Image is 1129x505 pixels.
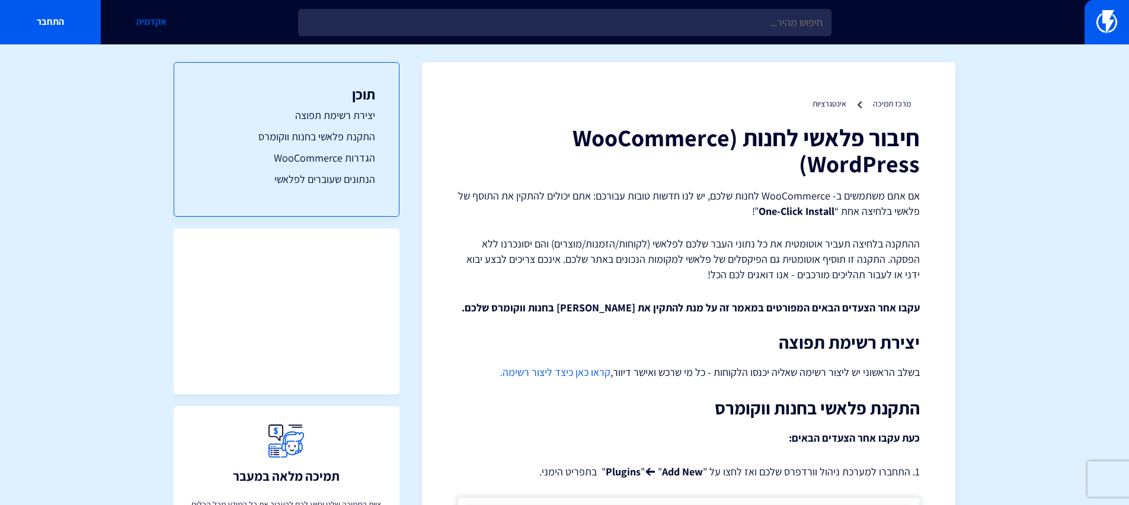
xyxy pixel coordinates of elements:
[500,365,610,379] a: קראו כאן כיצד ליצור רשימה.
[458,398,920,418] h2: התקנת פלאשי בחנות ווקומרס
[233,469,340,483] h3: תמיכה מלאה במעבר
[198,129,375,144] a: התקנת פלאשי בחנות ווקומרס
[458,333,920,352] h2: יצירת רשימת תפוצה
[662,465,703,478] strong: Add New
[462,301,920,314] strong: עקבו אחר הצעדים הבאים המפורטים במאמר זה על מנת להתקין את [PERSON_NAME] בחנות ווקומרס שלכם.
[813,98,846,109] a: אינטגרציות
[789,431,920,445] strong: כעת עקבו אחר הצעדים הבאים:
[198,150,375,166] a: הגדרות WooCommerce
[198,108,375,123] a: יצירת רשימת תפוצה
[458,188,920,218] p: אם אתם משתמשים ב- WooCommerce לחנות שלכם, יש לנו חדשות טובות עבורכם: אתם יכולים להתקין את התוסף ש...
[873,98,911,109] a: מרכז תמיכה
[198,86,375,102] h3: תוכן
[298,9,831,36] input: חיפוש מהיר...
[458,364,920,381] p: בשלב הראשוני יש ליצור רשימה שאליה יכנסו הלקוחות - כל מי שרכש ואישר דיוור,
[458,464,920,480] p: 1. התחברו למערכת ניהול וורדפרס שלכם ואז לחצו על " "🡨 " " בתפריט הימני.
[458,124,920,176] h1: חיבור פלאשי לחנות (WooCommerce (WordPress
[606,465,641,478] strong: Plugins
[458,236,920,282] p: ההתקנה בלחיצה תעביר אוטומטית את כל נתוני העבר שלכם לפלאשי (לקוחות/הזמנות/מוצרים) והם יסונכרנו ללא...
[759,204,834,218] strong: One-Click Install
[198,172,375,187] a: הנתונים שעוברים לפלאשי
